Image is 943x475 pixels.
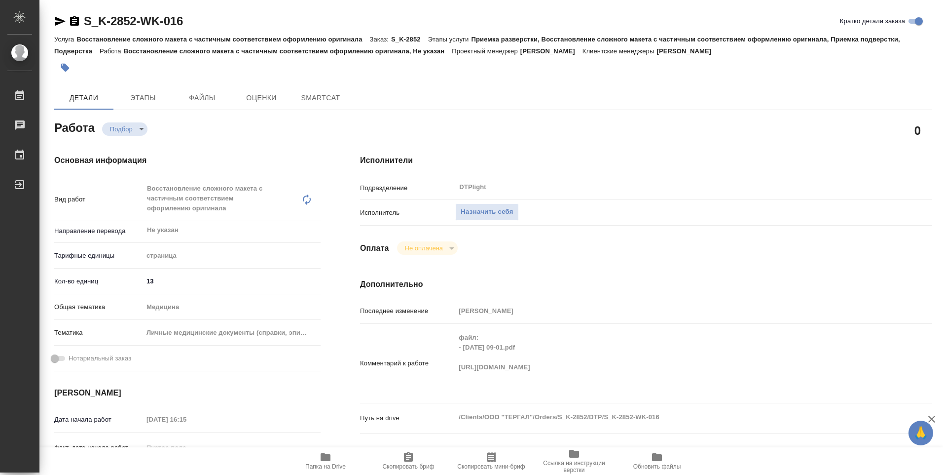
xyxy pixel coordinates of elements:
[455,329,884,396] textarea: файл: - [DATE] 09-01.pdf [URL][DOMAIN_NAME]
[54,302,143,312] p: Общая тематика
[54,226,143,236] p: Направление перевода
[360,358,455,368] p: Комментарий к работе
[455,203,518,221] button: Назначить себя
[69,354,131,363] span: Нотариальный заказ
[360,413,455,423] p: Путь на drive
[143,299,321,316] div: Медицина
[143,274,321,288] input: ✎ Введи что-нибудь
[284,447,367,475] button: Папка на Drive
[428,36,471,43] p: Этапы услуги
[616,447,698,475] button: Обновить файлы
[912,423,929,443] span: 🙏
[305,463,346,470] span: Папка на Drive
[360,155,932,166] h4: Исполнители
[297,92,344,104] span: SmartCat
[107,125,136,133] button: Подбор
[452,47,520,55] p: Проектный менеджер
[391,36,428,43] p: S_K-2852
[124,47,452,55] p: Восстановление сложного макета с частичным соответствием оформлению оригинала, Не указан
[457,463,525,470] span: Скопировать мини-бриф
[455,304,884,318] input: Пустое поле
[382,463,434,470] span: Скопировать бриф
[54,328,143,338] p: Тематика
[656,47,719,55] p: [PERSON_NAME]
[633,463,681,470] span: Обновить файлы
[60,92,108,104] span: Детали
[54,57,76,79] button: Добавить тэг
[54,387,321,399] h4: [PERSON_NAME]
[539,460,610,474] span: Ссылка на инструкции верстки
[360,183,455,193] p: Подразделение
[461,206,513,218] span: Назначить себя
[397,241,458,255] div: Подбор
[360,242,389,254] h4: Оплата
[54,443,143,453] p: Факт. дата начала работ
[54,36,76,43] p: Услуга
[100,47,124,55] p: Работа
[908,421,933,445] button: 🙏
[914,122,921,139] h2: 0
[54,36,900,55] p: Приемка разверстки, Восстановление сложного макета с частичным соответствием оформлению оригинала...
[54,195,143,204] p: Вид работ
[179,92,226,104] span: Файлы
[143,324,321,341] div: Личные медицинские документы (справки, эпикризы)
[450,447,533,475] button: Скопировать мини-бриф
[102,122,147,136] div: Подбор
[54,251,143,261] p: Тарифные единицы
[533,447,616,475] button: Ссылка на инструкции верстки
[360,208,455,218] p: Исполнитель
[143,247,321,264] div: страница
[54,277,143,286] p: Кол-во единиц
[119,92,167,104] span: Этапы
[360,306,455,316] p: Последнее изменение
[367,447,450,475] button: Скопировать бриф
[54,118,95,136] h2: Работа
[54,155,321,166] h4: Основная информация
[143,440,229,455] input: Пустое поле
[54,15,66,27] button: Скопировать ссылку для ЯМессенджера
[143,412,229,427] input: Пустое поле
[520,47,582,55] p: [PERSON_NAME]
[76,36,369,43] p: Восстановление сложного макета с частичным соответствием оформлению оригинала
[840,16,905,26] span: Кратко детали заказа
[402,244,446,252] button: Не оплачена
[455,409,884,426] textarea: /Clients/ООО "ТЕРГАЛ"/Orders/S_K-2852/DTP/S_K-2852-WK-016
[360,278,932,290] h4: Дополнительно
[54,415,143,425] p: Дата начала работ
[370,36,391,43] p: Заказ:
[238,92,285,104] span: Оценки
[69,15,80,27] button: Скопировать ссылку
[84,14,183,28] a: S_K-2852-WK-016
[582,47,657,55] p: Клиентские менеджеры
